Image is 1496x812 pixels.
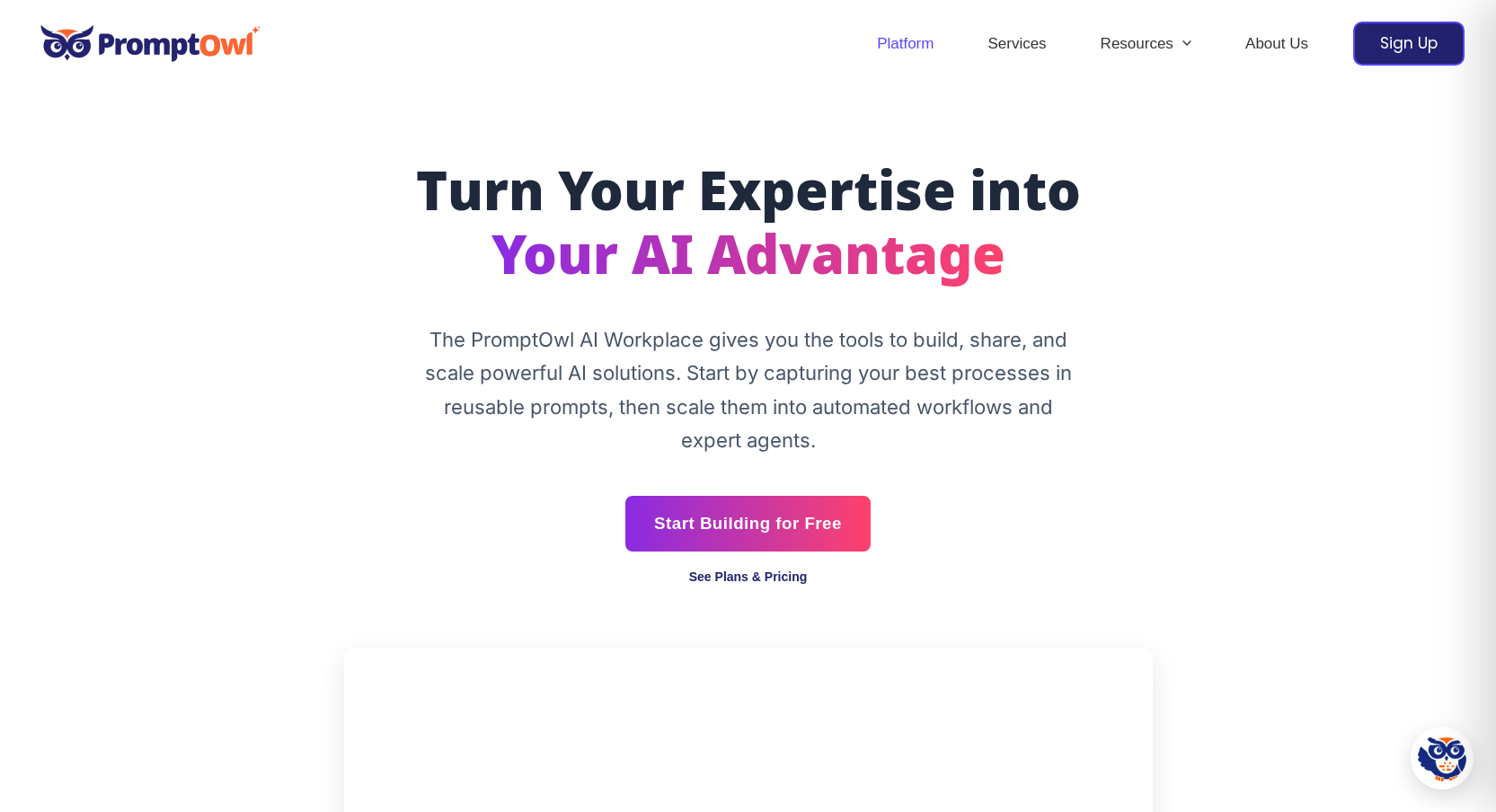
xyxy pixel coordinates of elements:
a: Services [960,13,1073,75]
nav: Site Navigation: Header [850,13,1335,75]
img: promptowl.ai logo [31,13,270,75]
span: Your AI Advantage [491,225,1005,295]
p: The PromptOwl AI Workplace gives you the tools to build, share, and scale powerful AI solutions. ... [412,323,1085,458]
a: Start Building for Free [625,496,871,552]
span: Menu Toggle [1173,13,1191,75]
a: About Us [1218,13,1335,75]
a: Platform [850,13,960,75]
a: Sign Up [1353,22,1465,66]
a: See Plans & Pricing [689,569,808,584]
a: ResourcesMenu Toggle [1074,13,1218,75]
h1: Turn Your Expertise into [240,164,1257,293]
img: Hootie - PromptOwl AI Assistant [1418,734,1466,782]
